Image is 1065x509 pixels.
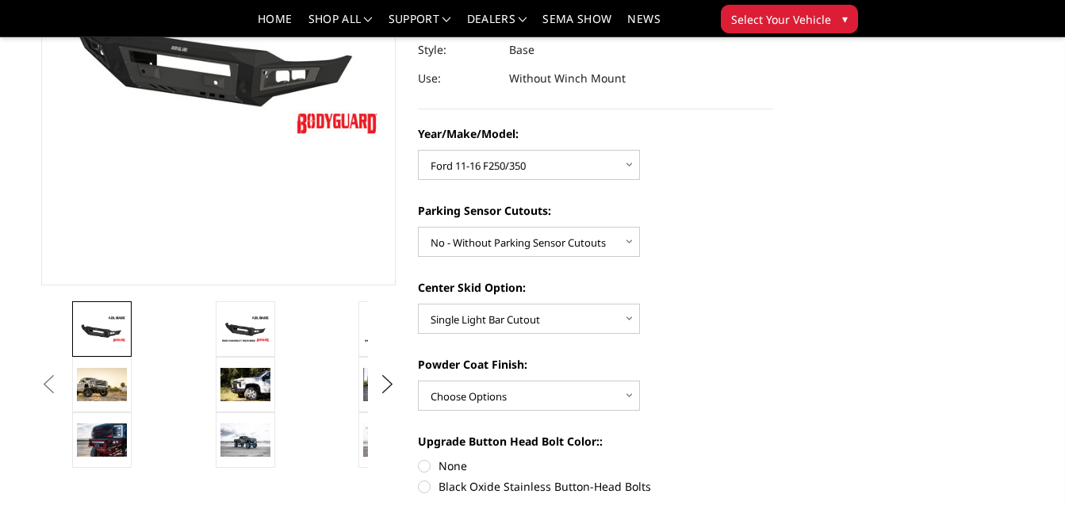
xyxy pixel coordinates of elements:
[363,423,413,457] img: A2L Series - Base Front Bumper (Non Winch)
[842,10,848,27] span: ▾
[721,5,858,33] button: Select Your Vehicle
[509,64,626,93] dd: Without Winch Mount
[363,368,413,401] img: 2020 RAM HD - Available in single light bar configuration only
[77,368,127,402] img: 2019 GMC 1500
[258,13,292,36] a: Home
[418,457,773,474] label: None
[418,478,773,495] label: Black Oxide Stainless Button-Head Bolts
[418,202,773,219] label: Parking Sensor Cutouts:
[418,279,773,296] label: Center Skid Option:
[376,373,400,396] button: Next
[308,13,373,36] a: shop all
[509,36,534,64] dd: Base
[418,433,773,450] label: Upgrade Button Head Bolt Color::
[220,315,270,343] img: A2L Series - Base Front Bumper (Non Winch)
[77,315,127,343] img: A2L Series - Base Front Bumper (Non Winch)
[220,423,270,456] img: A2L Series - Base Front Bumper (Non Winch)
[418,356,773,373] label: Powder Coat Finish:
[418,64,497,93] dt: Use:
[418,125,773,142] label: Year/Make/Model:
[363,315,413,343] img: A2L Series - Base Front Bumper (Non Winch)
[220,368,270,401] img: 2020 Chevrolet HD - Compatible with block heater connection
[627,13,660,36] a: News
[389,13,451,36] a: Support
[418,36,497,64] dt: Style:
[37,373,61,396] button: Previous
[467,13,527,36] a: Dealers
[542,13,611,36] a: SEMA Show
[77,423,127,457] img: A2L Series - Base Front Bumper (Non Winch)
[731,11,831,28] span: Select Your Vehicle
